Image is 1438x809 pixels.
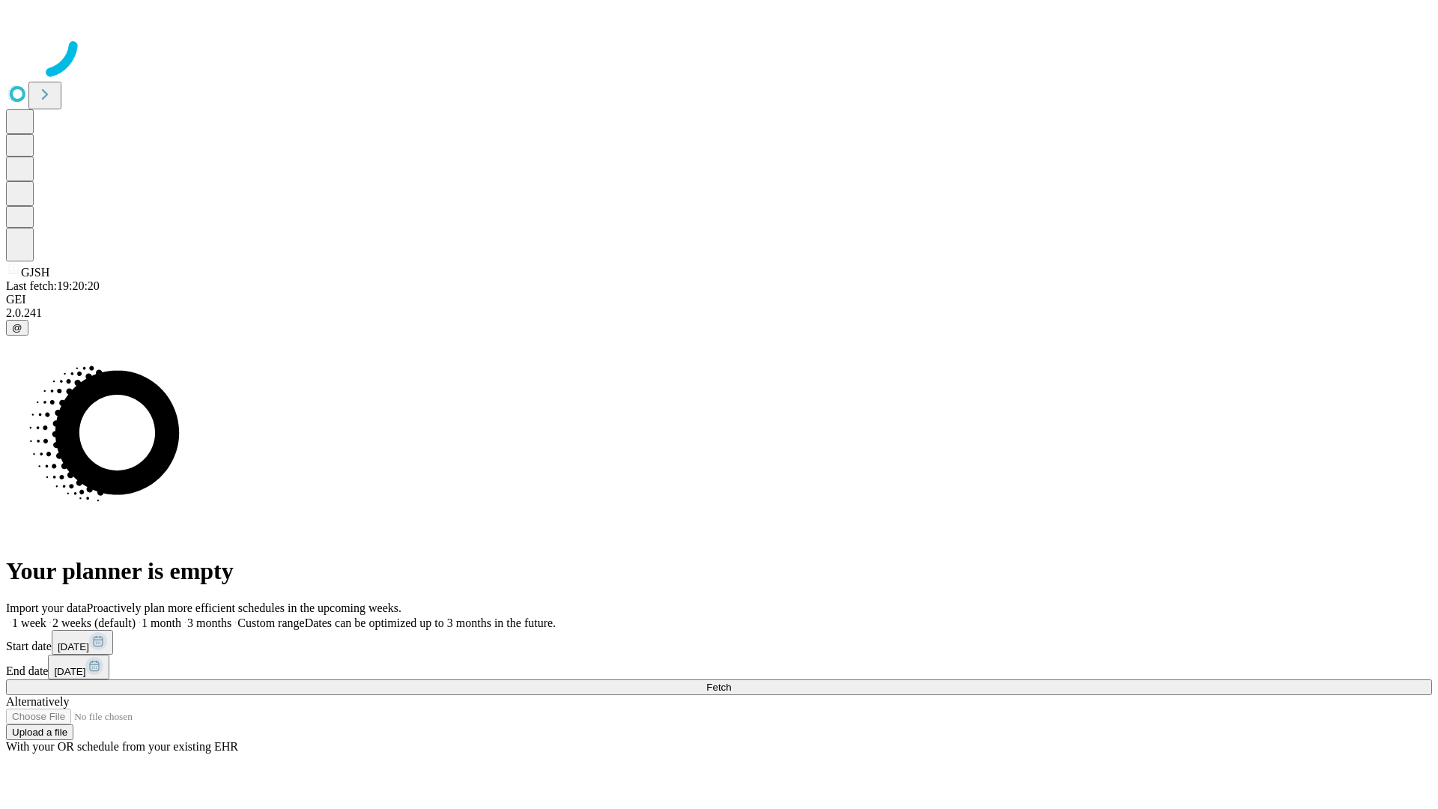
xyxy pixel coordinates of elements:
[52,630,113,655] button: [DATE]
[6,293,1432,306] div: GEI
[6,630,1432,655] div: Start date
[142,616,181,629] span: 1 month
[48,655,109,679] button: [DATE]
[706,682,731,693] span: Fetch
[237,616,304,629] span: Custom range
[6,602,87,614] span: Import your data
[6,740,238,753] span: With your OR schedule from your existing EHR
[6,695,69,708] span: Alternatively
[12,322,22,333] span: @
[52,616,136,629] span: 2 weeks (default)
[21,266,49,279] span: GJSH
[6,557,1432,585] h1: Your planner is empty
[6,279,100,292] span: Last fetch: 19:20:20
[54,666,85,677] span: [DATE]
[87,602,401,614] span: Proactively plan more efficient schedules in the upcoming weeks.
[6,724,73,740] button: Upload a file
[6,679,1432,695] button: Fetch
[305,616,556,629] span: Dates can be optimized up to 3 months in the future.
[12,616,46,629] span: 1 week
[187,616,231,629] span: 3 months
[6,655,1432,679] div: End date
[6,320,28,336] button: @
[58,641,89,652] span: [DATE]
[6,306,1432,320] div: 2.0.241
